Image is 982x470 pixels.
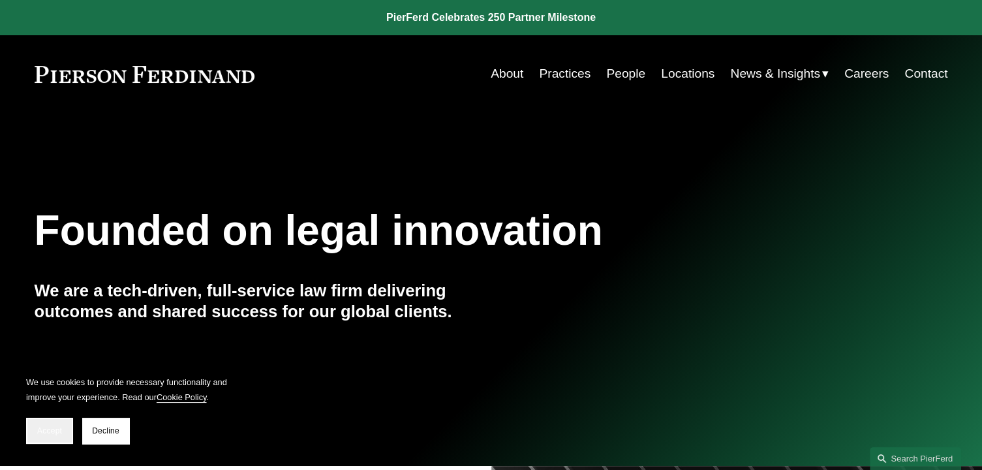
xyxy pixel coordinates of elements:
[870,447,961,470] a: Search this site
[26,418,73,444] button: Accept
[730,61,829,86] a: folder dropdown
[491,61,523,86] a: About
[26,375,235,405] p: We use cookies to provide necessary functionality and improve your experience. Read our .
[82,418,129,444] button: Decline
[37,426,62,435] span: Accept
[92,426,119,435] span: Decline
[730,63,820,86] span: News & Insights
[35,207,796,255] h1: Founded on legal innovation
[539,61,591,86] a: Practices
[606,61,645,86] a: People
[35,280,491,322] h4: We are a tech-driven, full-service law firm delivering outcomes and shared success for our global...
[13,362,248,457] section: Cookie banner
[904,61,947,86] a: Contact
[661,61,714,86] a: Locations
[844,61,889,86] a: Careers
[157,392,207,402] a: Cookie Policy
